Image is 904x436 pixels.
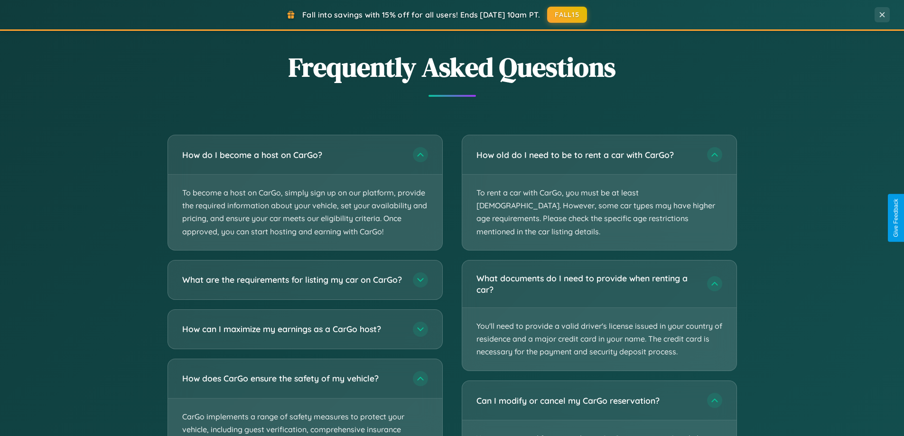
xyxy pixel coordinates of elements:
h3: How can I maximize my earnings as a CarGo host? [182,323,403,335]
div: Give Feedback [893,199,899,237]
p: You'll need to provide a valid driver's license issued in your country of residence and a major c... [462,308,736,371]
h3: What documents do I need to provide when renting a car? [476,272,698,296]
p: To rent a car with CarGo, you must be at least [DEMOGRAPHIC_DATA]. However, some car types may ha... [462,175,736,250]
span: Fall into savings with 15% off for all users! Ends [DATE] 10am PT. [302,10,540,19]
h3: How old do I need to be to rent a car with CarGo? [476,149,698,161]
h3: How do I become a host on CarGo? [182,149,403,161]
button: FALL15 [547,7,587,23]
h2: Frequently Asked Questions [168,49,737,85]
p: To become a host on CarGo, simply sign up on our platform, provide the required information about... [168,175,442,250]
h3: What are the requirements for listing my car on CarGo? [182,274,403,286]
h3: Can I modify or cancel my CarGo reservation? [476,394,698,406]
h3: How does CarGo ensure the safety of my vehicle? [182,372,403,384]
